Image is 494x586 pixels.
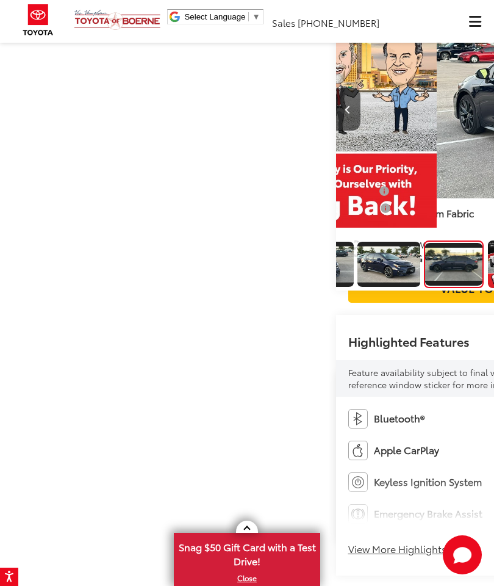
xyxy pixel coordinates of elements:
a: Select Language​ [184,12,260,21]
button: Toggle Chat Window [443,535,482,574]
span: Apple CarPlay [374,443,439,457]
img: 2025 Toyota Corolla Hybrid Hybrid SE [357,247,420,283]
span: Sales [272,16,295,29]
img: Vic Vaughan Toyota of Boerne [74,9,161,31]
span: ​ [248,12,249,21]
span: [PHONE_NUMBER] [298,16,379,29]
span: Select Language [184,12,245,21]
img: Apple CarPlay [348,441,368,460]
span: Snag $50 Gift Card with a Test Drive! [175,534,319,571]
a: Expand Photo 3 [424,241,484,288]
img: Keyless Ignition System [348,472,368,492]
h2: Highlighted Features [348,335,470,348]
button: View More Highlights... [348,542,456,556]
img: 2025 Toyota Corolla Hybrid Hybrid SE [424,248,483,281]
span: ▼ [252,12,260,21]
img: Bluetooth® [348,409,368,429]
svg: Start Chat [443,535,482,574]
span: Bluetooth® [374,411,424,425]
a: Expand Photo 2 [357,241,420,288]
button: Previous image [336,88,360,131]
